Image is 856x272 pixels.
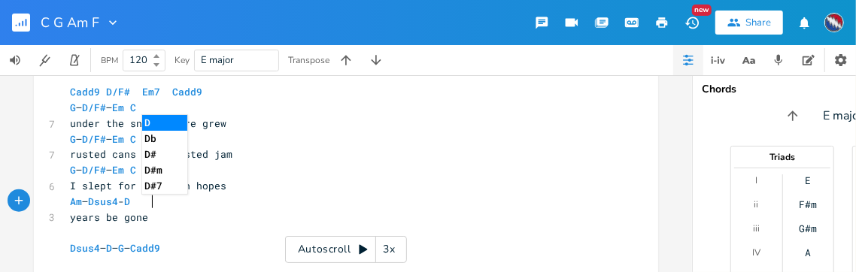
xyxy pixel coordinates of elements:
div: Autoscroll [285,236,407,263]
div: ii [754,198,759,210]
span: under the snow a fire grew [70,116,226,130]
span: D/F# [106,85,130,98]
span: Cadd9 [130,241,160,255]
span: D/F# [82,132,106,146]
span: E major [201,53,234,67]
span: Dsus4 [88,195,118,208]
span: – – [70,101,136,114]
span: G [70,163,76,177]
div: E [805,174,811,186]
li: D [142,115,187,131]
div: Share [745,16,771,29]
span: – – [70,132,142,146]
div: A [805,246,811,258]
span: Em [112,101,124,114]
span: D [106,241,112,255]
li: D#7 [142,178,187,194]
span: G [118,241,124,255]
span: Em [112,132,124,146]
li: Db [142,131,187,147]
span: – – [70,163,142,177]
div: iii [753,222,760,234]
button: Share [715,11,783,35]
span: Cadd9 [172,85,202,98]
div: BPM [101,56,118,65]
span: years be gone [70,210,148,224]
div: G#m [799,222,817,234]
span: Am [70,195,82,208]
div: Transpose [288,56,329,65]
span: Cadd9 [70,85,100,98]
span: Em [112,163,124,177]
img: Frank [824,13,844,32]
div: 3x [376,236,403,263]
span: C [130,132,136,146]
span: D [124,195,130,208]
button: New [677,9,707,36]
div: IV [752,246,760,258]
li: D#m [142,162,187,178]
span: Em7 [142,85,160,98]
div: New [692,5,712,16]
span: G [70,132,76,146]
span: D/F# [82,163,106,177]
div: Key [175,56,190,65]
li: D# [142,147,187,162]
div: I [755,174,757,186]
span: I slept for weeks in hopes [70,179,226,192]
span: D/F# [82,101,106,114]
span: rusted cans and frosted jam [70,147,232,161]
div: F#m [799,198,817,210]
span: C G Am F [41,16,99,29]
span: – – – [70,241,160,255]
span: – - [70,195,136,208]
span: C [130,163,136,177]
span: Dsus4 [70,241,100,255]
div: Triads [731,153,833,162]
span: C [130,101,136,114]
span: G [70,101,76,114]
